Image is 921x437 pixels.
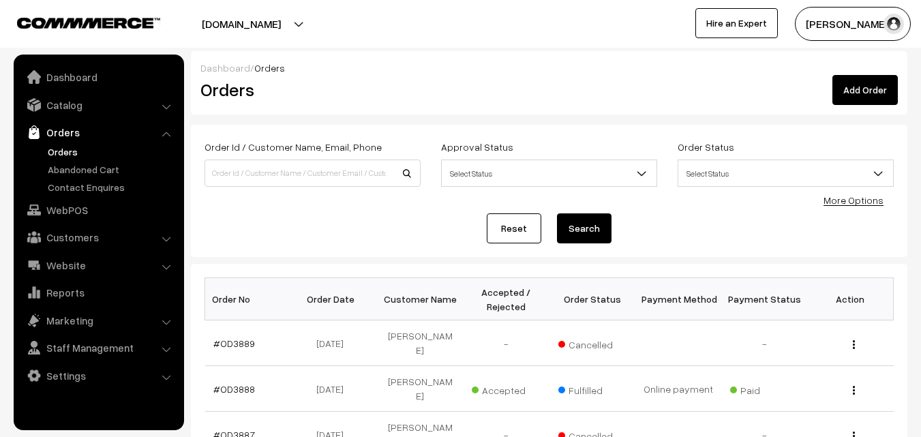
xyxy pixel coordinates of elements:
[721,320,807,366] td: -
[205,278,291,320] th: Order No
[678,140,734,154] label: Order Status
[853,386,855,395] img: Menu
[730,380,798,397] span: Paid
[884,14,904,34] img: user
[17,65,179,89] a: Dashboard
[17,308,179,333] a: Marketing
[557,213,612,243] button: Search
[441,160,657,187] span: Select Status
[824,194,884,206] a: More Options
[17,335,179,360] a: Staff Management
[442,162,656,185] span: Select Status
[441,140,513,154] label: Approval Status
[200,62,250,74] a: Dashboard
[558,380,626,397] span: Fulfilled
[44,162,179,177] a: Abandoned Cart
[807,278,893,320] th: Action
[200,79,419,100] h2: Orders
[853,340,855,349] img: Menu
[377,320,463,366] td: [PERSON_NAME]
[721,278,807,320] th: Payment Status
[377,278,463,320] th: Customer Name
[678,162,893,185] span: Select Status
[254,62,285,74] span: Orders
[213,337,255,349] a: #OD3889
[291,320,377,366] td: [DATE]
[678,160,894,187] span: Select Status
[17,18,160,28] img: COMMMERCE
[832,75,898,105] a: Add Order
[463,278,549,320] th: Accepted / Rejected
[377,366,463,412] td: [PERSON_NAME]
[549,278,635,320] th: Order Status
[44,180,179,194] a: Contact Enquires
[17,14,136,30] a: COMMMERCE
[154,7,329,41] button: [DOMAIN_NAME]
[17,120,179,145] a: Orders
[200,61,898,75] div: /
[795,7,911,41] button: [PERSON_NAME]
[205,160,421,187] input: Order Id / Customer Name / Customer Email / Customer Phone
[558,334,626,352] span: Cancelled
[472,380,540,397] span: Accepted
[463,320,549,366] td: -
[17,225,179,250] a: Customers
[635,278,721,320] th: Payment Method
[213,383,255,395] a: #OD3888
[17,280,179,305] a: Reports
[17,253,179,277] a: Website
[291,366,377,412] td: [DATE]
[44,145,179,159] a: Orders
[17,93,179,117] a: Catalog
[487,213,541,243] a: Reset
[291,278,377,320] th: Order Date
[635,366,721,412] td: Online payment
[17,198,179,222] a: WebPOS
[205,140,382,154] label: Order Id / Customer Name, Email, Phone
[17,363,179,388] a: Settings
[695,8,778,38] a: Hire an Expert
